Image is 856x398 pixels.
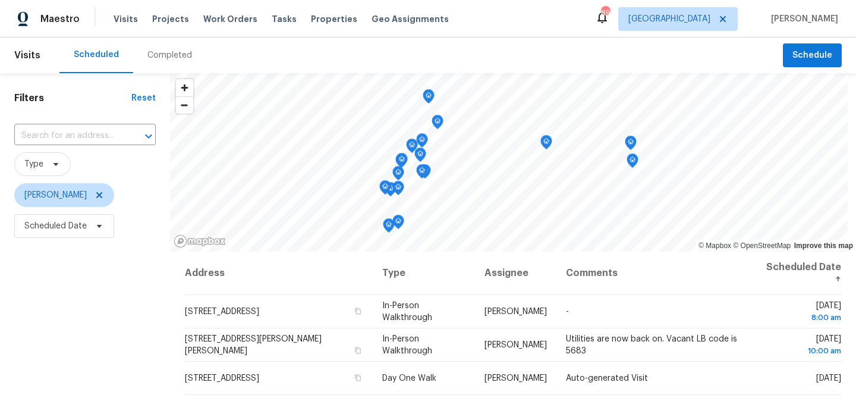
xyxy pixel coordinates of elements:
th: Scheduled Date ↑ [754,252,842,295]
div: Map marker [396,153,408,171]
span: [STREET_ADDRESS] [185,374,259,383]
div: Map marker [392,215,404,233]
button: Zoom out [176,96,193,114]
div: Map marker [392,166,404,184]
span: In-Person Walkthrough [382,302,432,322]
div: Scheduled [74,49,119,61]
div: Map marker [432,115,443,133]
div: Map marker [416,164,428,183]
div: Completed [147,49,192,61]
div: Map marker [379,180,391,199]
a: Improve this map [794,242,853,250]
div: Map marker [395,153,407,172]
span: [PERSON_NAME] [484,374,547,383]
button: Schedule [783,43,842,68]
div: Map marker [625,136,637,154]
span: [PERSON_NAME] [766,13,838,25]
span: [PERSON_NAME] [484,341,547,349]
span: Auto-generated Visit [566,374,648,383]
button: Copy Address [353,306,363,316]
th: Address [184,252,373,295]
input: Search for an address... [14,127,122,145]
div: 89 [601,7,609,19]
span: Maestro [40,13,80,25]
span: [STREET_ADDRESS] [185,308,259,316]
span: Type [24,158,43,170]
a: Mapbox [698,242,731,250]
button: Copy Address [353,372,363,383]
div: Map marker [627,153,638,172]
span: Utilities are now back on. Vacant LB code is 5683 [566,335,737,355]
canvas: Map [170,73,848,252]
span: Properties [311,13,357,25]
div: Map marker [383,218,395,237]
button: Copy Address [353,345,363,356]
span: Visits [14,42,40,68]
span: Work Orders [203,13,257,25]
span: Scheduled Date [24,220,87,232]
span: [GEOGRAPHIC_DATA] [628,13,710,25]
span: Projects [152,13,189,25]
div: Map marker [414,148,426,166]
h1: Filters [14,92,131,104]
div: Map marker [392,181,404,199]
span: Schedule [792,48,832,63]
span: Geo Assignments [372,13,449,25]
div: Map marker [416,133,428,152]
span: Tasks [272,15,297,23]
th: Type [373,252,475,295]
a: OpenStreetMap [733,242,791,250]
div: Map marker [406,139,418,157]
span: In-Person Walkthrough [382,335,432,355]
div: Map marker [419,164,431,183]
span: [STREET_ADDRESS][PERSON_NAME][PERSON_NAME] [185,335,322,355]
div: 10:00 am [763,345,841,357]
span: [DATE] [816,374,841,383]
span: [PERSON_NAME] [484,308,547,316]
div: Map marker [540,135,552,153]
span: Day One Walk [382,374,436,383]
span: Zoom out [176,97,193,114]
span: [DATE] [763,335,841,357]
a: Mapbox homepage [174,234,226,248]
th: Assignee [475,252,556,295]
span: [PERSON_NAME] [24,189,87,201]
div: 8:00 am [763,312,841,324]
div: Map marker [423,89,435,108]
div: Reset [131,92,156,104]
button: Open [140,128,157,145]
button: Zoom in [176,79,193,96]
span: - [566,308,569,316]
th: Comments [556,252,754,295]
span: [DATE] [763,302,841,324]
span: Visits [114,13,138,25]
